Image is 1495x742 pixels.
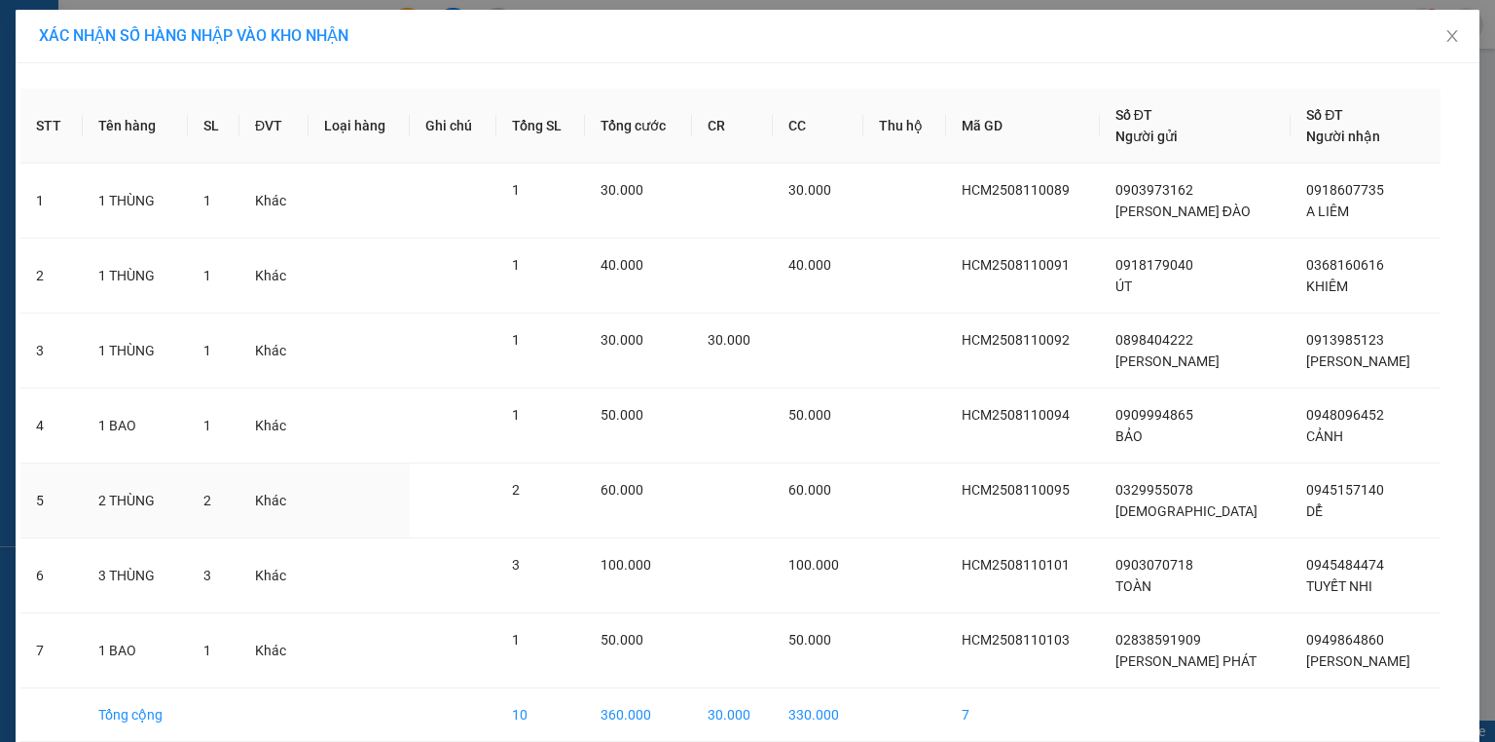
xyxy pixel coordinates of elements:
[773,688,863,742] td: 330.000
[601,482,643,498] span: 60.000
[1115,332,1193,348] span: 0898404222
[1115,257,1193,273] span: 0918179040
[496,89,586,164] th: Tổng SL
[83,389,188,464] td: 1 BAO
[788,632,831,648] span: 50.000
[601,407,643,423] span: 50.000
[1306,257,1384,273] span: 0368160616
[1115,107,1152,123] span: Số ĐT
[773,89,863,164] th: CC
[601,182,643,198] span: 30.000
[692,89,774,164] th: CR
[788,182,831,198] span: 30.000
[1425,10,1479,64] button: Close
[203,268,211,283] span: 1
[788,482,831,498] span: 60.000
[601,557,651,573] span: 100.000
[410,89,495,164] th: Ghi chú
[1306,107,1343,123] span: Số ĐT
[239,239,309,314] td: Khác
[239,389,309,464] td: Khác
[512,557,520,573] span: 3
[1444,28,1460,44] span: close
[946,688,1100,742] td: 7
[20,538,83,613] td: 6
[962,407,1070,423] span: HCM2508110094
[512,257,520,273] span: 1
[962,332,1070,348] span: HCM2508110092
[1115,407,1193,423] span: 0909994865
[83,613,188,688] td: 1 BAO
[1306,632,1384,648] span: 0949864860
[708,332,750,348] span: 30.000
[601,257,643,273] span: 40.000
[496,688,586,742] td: 10
[1115,578,1151,594] span: TOÀN
[1306,129,1380,144] span: Người nhận
[309,89,411,164] th: Loại hàng
[1306,278,1348,294] span: KHIÊM
[512,482,520,498] span: 2
[1115,482,1193,498] span: 0329955078
[239,464,309,538] td: Khác
[962,557,1070,573] span: HCM2508110101
[39,26,348,45] span: XÁC NHẬN SỐ HÀNG NHẬP VÀO KHO NHẬN
[962,482,1070,498] span: HCM2508110095
[203,568,211,583] span: 3
[1115,204,1251,219] span: [PERSON_NAME] ĐÀO
[1115,653,1257,669] span: [PERSON_NAME] PHÁT
[239,314,309,389] td: Khác
[239,613,309,688] td: Khác
[83,239,188,314] td: 1 THÙNG
[585,89,691,164] th: Tổng cước
[20,239,83,314] td: 2
[203,643,211,658] span: 1
[585,688,691,742] td: 360.000
[946,89,1100,164] th: Mã GD
[1115,428,1143,444] span: BẢO
[1115,278,1132,294] span: ÚT
[788,257,831,273] span: 40.000
[83,538,188,613] td: 3 THÙNG
[20,464,83,538] td: 5
[239,164,309,239] td: Khác
[1115,182,1193,198] span: 0903973162
[239,89,309,164] th: ĐVT
[83,688,188,742] td: Tổng cộng
[1306,482,1384,498] span: 0945157140
[20,89,83,164] th: STT
[1115,503,1258,519] span: [DEMOGRAPHIC_DATA]
[20,613,83,688] td: 7
[962,257,1070,273] span: HCM2508110091
[20,314,83,389] td: 3
[962,632,1070,648] span: HCM2508110103
[20,389,83,464] td: 4
[203,343,211,358] span: 1
[601,632,643,648] span: 50.000
[863,89,946,164] th: Thu hộ
[1306,353,1410,369] span: [PERSON_NAME]
[1306,407,1384,423] span: 0948096452
[83,464,188,538] td: 2 THÙNG
[512,332,520,348] span: 1
[1306,557,1384,573] span: 0945484474
[1115,557,1193,573] span: 0903070718
[1306,428,1343,444] span: CẢNH
[512,182,520,198] span: 1
[203,418,211,433] span: 1
[83,314,188,389] td: 1 THÙNG
[203,193,211,208] span: 1
[512,632,520,648] span: 1
[1306,653,1410,669] span: [PERSON_NAME]
[601,332,643,348] span: 30.000
[1306,578,1372,594] span: TUYẾT NHI
[788,407,831,423] span: 50.000
[83,164,188,239] td: 1 THÙNG
[788,557,839,573] span: 100.000
[1115,632,1201,648] span: 02838591909
[1115,129,1178,144] span: Người gửi
[203,493,211,508] span: 2
[962,182,1070,198] span: HCM2508110089
[83,89,188,164] th: Tên hàng
[512,407,520,423] span: 1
